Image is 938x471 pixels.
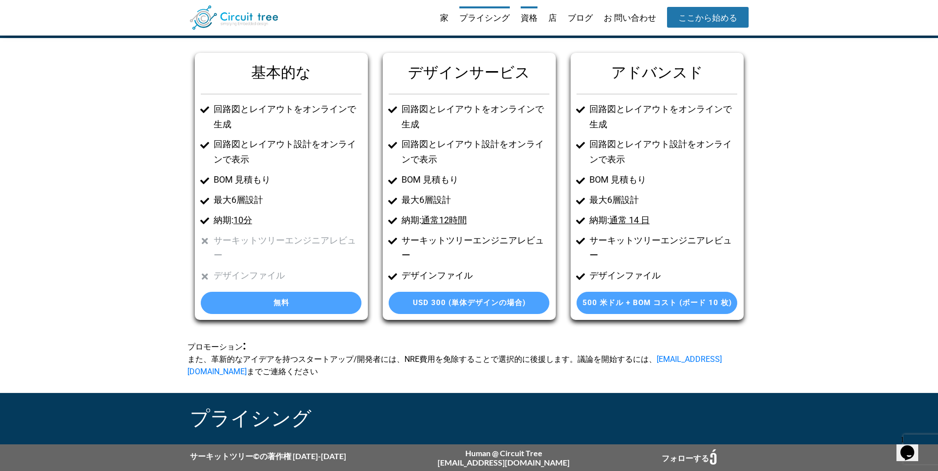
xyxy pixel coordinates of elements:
h6: 基本的な [201,59,361,86]
div: Human @ Circuit Tree [EMAIL_ADDRESS][DOMAIN_NAME] [438,448,570,467]
font: フォローする [662,453,709,463]
a: お 問い合わせ [604,6,656,31]
iframe: chat widget [896,432,928,461]
font: 回路図とレイアウト設計をオンラインで表示 [214,139,356,164]
font: 納期: [402,215,467,225]
font: 納期: [214,215,252,225]
font: 回路図とレイアウトをオンラインで生成 [214,104,356,129]
a: 店 [548,6,557,31]
font: 500 米ドル + BOM コスト (ボード 10 枚) [582,298,732,307]
font: サーキットツリーエンジニアレビュー [402,235,544,261]
span: : [243,339,246,353]
font: 回路図とレイアウト設計をオンラインで表示 [589,139,732,164]
img: 回路ツリー [190,5,278,30]
font: BOM 見積もり [214,174,270,185]
b: プロモーション また、革新的なアイデアを持つスタートアップ/開発者には、NRE費用を免除することで選択的に後援します。議論を開始するには、 までご連絡ください [187,340,751,378]
font: デザインファイル [402,270,473,280]
a: プライシング [459,6,510,31]
a: ここから始める [667,7,749,28]
font: 最大6層設計 [214,195,263,205]
a: 500 米ドル + BOM コスト (ボード 10 枚) [577,292,737,314]
div: サーキットツリー©の著作権 [DATE]-[DATE] [190,451,346,462]
font: 回路図とレイアウトをオンラインで生成 [402,104,544,129]
font: サーキットツリーエンジニアレビュー [589,235,732,261]
font: BOM 見積もり [589,174,646,185]
a: ブログ [568,6,593,31]
h6: アドバンスド [577,59,737,86]
font: BOM 見積もり [402,174,458,185]
u: 10分 [233,215,252,225]
a: 資格 [521,6,537,31]
font: 回路図とレイアウト設計をオンラインで表示 [402,139,544,164]
h6: デザインサービス [389,59,549,86]
u: 通常 14 日 [609,215,650,225]
font: 回路図とレイアウトをオンラインで生成 [589,104,732,129]
font: デザインファイル [589,270,661,280]
font: 納期: [589,215,650,225]
a: 家 [440,6,448,31]
a: USD 300 (単体デザインの場合) [389,292,549,314]
u: 通常12時間 [421,215,467,225]
font: 最大6層設計 [589,195,639,205]
a: 無料 [201,292,361,314]
font: デザインファイル [214,270,285,280]
font: サーキットツリーエンジニアレビュー [214,235,356,261]
font: 最大6層設計 [402,195,451,205]
h2: プライシング [190,402,749,436]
